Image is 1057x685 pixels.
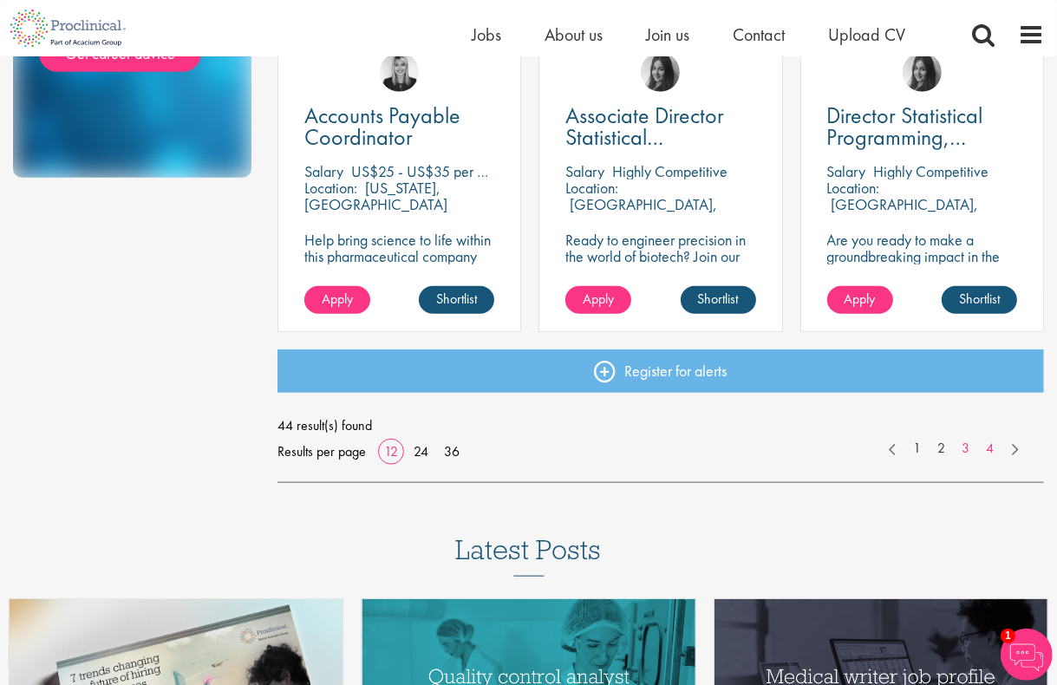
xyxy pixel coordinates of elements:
[828,23,905,46] a: Upload CV
[583,290,614,308] span: Apply
[827,101,983,173] span: Director Statistical Programming, Oncology
[565,161,604,181] span: Salary
[380,53,419,92] img: Janelle Jones
[304,286,370,314] a: Apply
[1001,629,1053,681] img: Chatbot
[953,439,978,459] a: 3
[408,442,434,460] a: 24
[378,442,404,460] a: 12
[977,439,1002,459] a: 4
[565,194,717,231] p: [GEOGRAPHIC_DATA], [GEOGRAPHIC_DATA]
[277,439,366,465] span: Results per page
[827,194,979,231] p: [GEOGRAPHIC_DATA], [GEOGRAPHIC_DATA]
[681,286,756,314] a: Shortlist
[438,442,466,460] a: 36
[419,286,494,314] a: Shortlist
[733,23,785,46] a: Contact
[646,23,689,46] a: Join us
[827,232,1017,330] p: Are you ready to make a groundbreaking impact in the world of biotechnology? Join a growing compa...
[304,101,460,152] span: Accounts Payable Coordinator
[277,413,1044,439] span: 44 result(s) found
[827,178,880,198] span: Location:
[565,101,724,195] span: Associate Director Statistical Programming, Oncology
[845,290,876,308] span: Apply
[1001,629,1015,643] span: 1
[942,286,1017,314] a: Shortlist
[304,178,447,214] p: [US_STATE], [GEOGRAPHIC_DATA]
[565,286,631,314] a: Apply
[304,105,494,148] a: Accounts Payable Coordinator
[827,161,866,181] span: Salary
[565,178,618,198] span: Location:
[277,349,1044,393] a: Register for alerts
[641,53,680,92] img: Heidi Hennigan
[304,232,494,297] p: Help bring science to life within this pharmaceutical company by playing a key role in their fina...
[322,290,353,308] span: Apply
[545,23,603,46] a: About us
[456,535,602,577] h3: Latest Posts
[565,105,755,148] a: Associate Director Statistical Programming, Oncology
[827,105,1017,148] a: Director Statistical Programming, Oncology
[874,161,989,181] p: Highly Competitive
[904,439,930,459] a: 1
[903,53,942,92] img: Heidi Hennigan
[304,161,343,181] span: Salary
[827,286,893,314] a: Apply
[304,178,357,198] span: Location:
[565,232,755,330] p: Ready to engineer precision in the world of biotech? Join our client's cutting-edge team and play...
[929,439,954,459] a: 2
[612,161,728,181] p: Highly Competitive
[351,161,503,181] p: US$25 - US$35 per hour
[472,23,501,46] a: Jobs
